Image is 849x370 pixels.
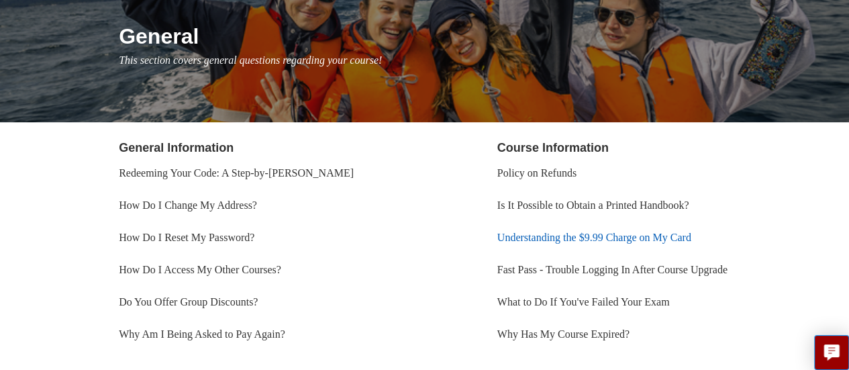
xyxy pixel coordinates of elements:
[497,199,689,211] a: Is It Possible to Obtain a Printed Handbook?
[497,167,577,179] a: Policy on Refunds
[814,335,849,370] button: Live chat
[119,20,807,52] h1: General
[497,232,691,243] a: Understanding the $9.99 Charge on My Card
[119,141,234,154] a: General Information
[497,141,609,154] a: Course Information
[119,52,807,68] p: This section covers general questions regarding your course!
[497,328,630,340] a: Why Has My Course Expired?
[119,264,281,275] a: How Do I Access My Other Courses?
[119,199,257,211] a: How Do I Change My Address?
[119,328,285,340] a: Why Am I Being Asked to Pay Again?
[497,264,728,275] a: Fast Pass - Trouble Logging In After Course Upgrade
[119,232,254,243] a: How Do I Reset My Password?
[119,167,354,179] a: Redeeming Your Code: A Step-by-[PERSON_NAME]
[497,296,670,308] a: What to Do If You've Failed Your Exam
[119,296,258,308] a: Do You Offer Group Discounts?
